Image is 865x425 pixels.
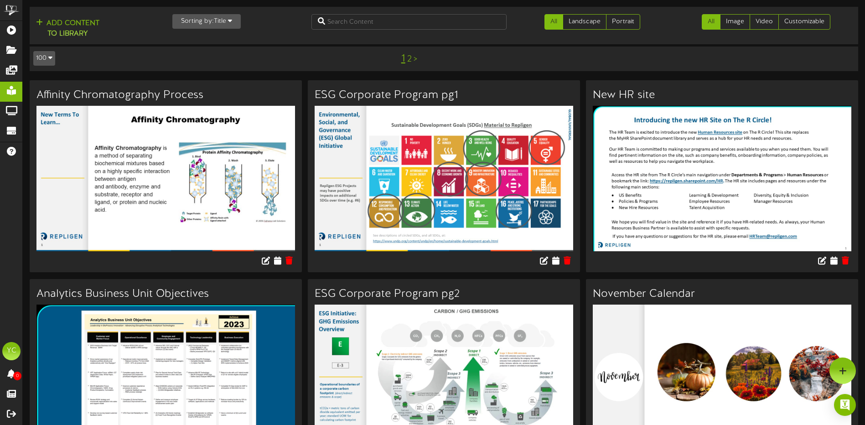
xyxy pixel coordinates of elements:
[13,372,21,380] span: 0
[414,54,417,64] a: >
[750,14,779,30] a: Video
[36,288,295,300] h3: Analytics Business Unit Objectives
[778,14,830,30] a: Customizable
[407,54,412,64] a: 2
[33,51,55,66] button: 100
[593,89,851,101] h3: New HR site
[36,106,295,251] img: 4b588ef3-a411-4d57-9ccb-3b78df6a4eb6affinitychromatographyprocess.jpg
[311,14,507,30] input: Search Content
[593,106,851,251] img: b20ea15a-10f2-4ea6-85dc-7f4ff81f34f7newhrsite5123.jpg
[720,14,750,30] a: Image
[315,288,573,300] h3: ESG Corporate Program pg2
[2,342,21,360] div: YC
[563,14,606,30] a: Landscape
[702,14,720,30] a: All
[315,89,573,101] h3: ESG Corporate Program pg1
[544,14,563,30] a: All
[33,18,102,40] button: Add Contentto Library
[593,288,851,300] h3: November Calendar
[172,14,241,29] button: Sorting by:Title
[401,53,405,65] a: 1
[834,394,856,416] div: Open Intercom Messenger
[315,106,573,251] img: 27e1b9a7-d3ad-42bf-ae3a-af6d035ac258esgcorporateprogrampg1.jpg
[36,89,295,101] h3: Affinity Chromatography Process
[606,14,640,30] a: Portrait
